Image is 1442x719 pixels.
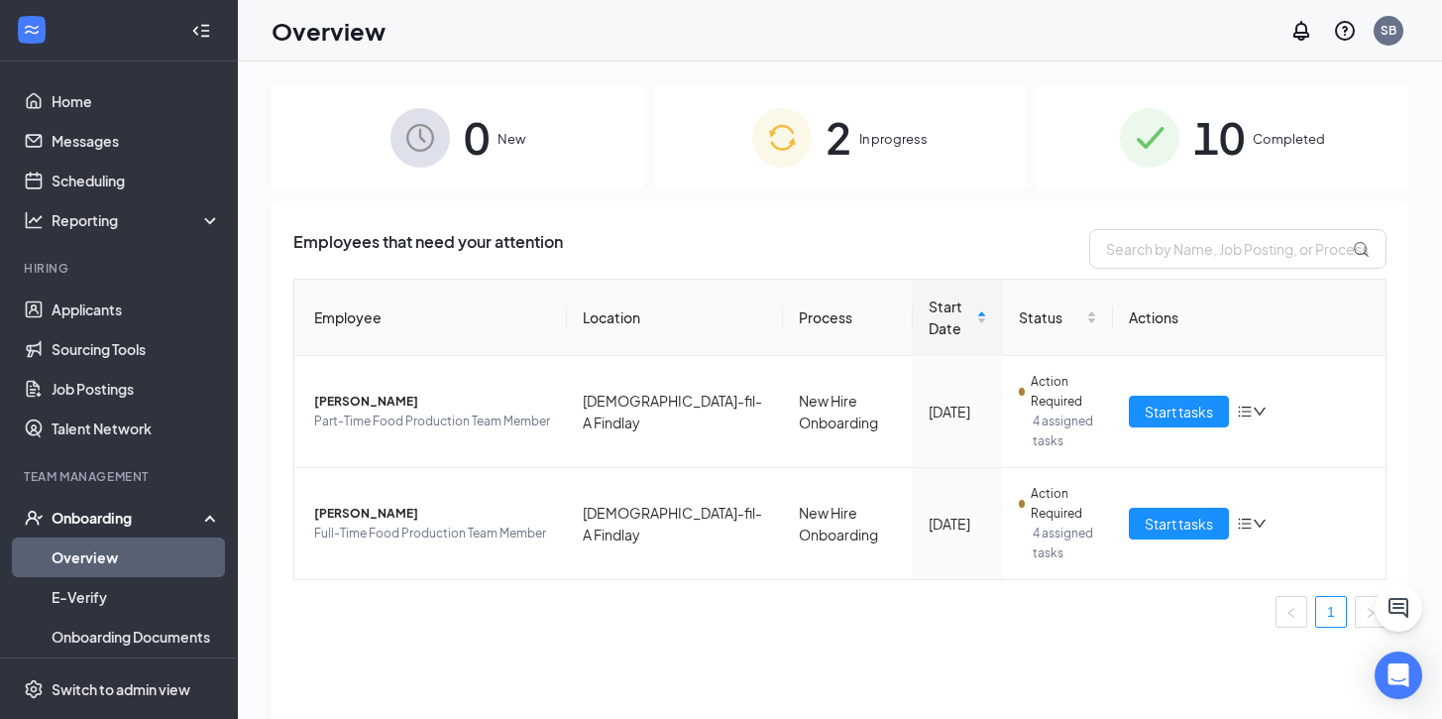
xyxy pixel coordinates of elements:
span: Status [1019,306,1082,328]
span: down [1253,405,1267,419]
div: Reporting [52,210,222,230]
span: down [1253,517,1267,531]
a: Applicants [52,290,221,329]
a: Talent Network [52,409,221,448]
svg: Collapse [191,21,211,41]
span: Start Date [929,296,973,339]
td: [DEMOGRAPHIC_DATA]-fil-A Findlay [567,468,783,579]
div: SB [1381,22,1396,39]
a: Job Postings [52,369,221,409]
span: 4 assigned tasks [1033,524,1097,563]
svg: Settings [24,679,44,699]
svg: Analysis [24,210,44,230]
th: Actions [1113,280,1386,356]
h1: Overview [272,14,386,48]
span: 2 [826,103,851,172]
a: Overview [52,538,221,577]
span: right [1365,607,1377,619]
div: [DATE] [929,401,988,422]
a: Onboarding Documents [52,617,221,657]
span: bars [1237,404,1253,419]
span: Part-Time Food Production Team Member [314,412,551,431]
span: [PERSON_NAME] [314,392,551,412]
div: [DATE] [929,513,988,535]
svg: ChatActive [1387,596,1410,620]
td: [DEMOGRAPHIC_DATA]-fil-A Findlay [567,356,783,468]
a: E-Verify [52,577,221,617]
th: Process [783,280,912,356]
span: New [498,129,525,149]
th: Status [1003,280,1113,356]
td: New Hire Onboarding [783,468,912,579]
div: Onboarding [52,508,204,528]
svg: UserCheck [24,508,44,528]
button: Start tasks [1129,396,1229,427]
span: Action Required [1031,484,1097,524]
span: bars [1237,516,1253,532]
span: 0 [464,103,490,172]
th: Location [567,280,783,356]
span: Completed [1253,129,1325,149]
a: Home [52,81,221,121]
li: Previous Page [1276,596,1307,628]
div: Hiring [24,260,217,277]
svg: Notifications [1289,19,1313,43]
li: 1 [1315,596,1347,628]
button: left [1276,596,1307,628]
button: ChatActive [1375,584,1422,632]
span: Full-Time Food Production Team Member [314,524,551,543]
span: 10 [1193,103,1245,172]
div: Open Intercom Messenger [1375,652,1422,699]
span: Employees that need your attention [293,229,563,269]
li: Next Page [1355,596,1387,628]
td: New Hire Onboarding [783,356,912,468]
input: Search by Name, Job Posting, or Process [1089,229,1387,269]
svg: WorkstreamLogo [22,20,42,40]
a: Scheduling [52,161,221,200]
span: [PERSON_NAME] [314,504,551,524]
span: left [1285,607,1297,619]
button: Start tasks [1129,508,1229,539]
div: Switch to admin view [52,679,190,699]
a: 1 [1316,597,1346,627]
a: Messages [52,121,221,161]
div: Team Management [24,468,217,485]
span: Action Required [1031,372,1097,412]
a: Sourcing Tools [52,329,221,369]
span: 4 assigned tasks [1033,412,1097,451]
th: Employee [294,280,567,356]
span: Start tasks [1145,401,1213,422]
svg: QuestionInfo [1333,19,1357,43]
button: right [1355,596,1387,628]
span: In progress [859,129,928,149]
span: Start tasks [1145,513,1213,535]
